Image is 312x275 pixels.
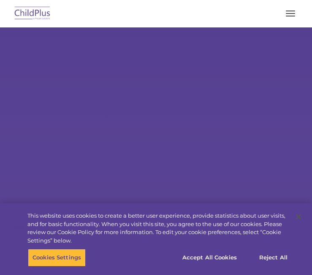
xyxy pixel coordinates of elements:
[247,249,300,267] button: Reject All
[27,212,290,245] div: This website uses cookies to create a better user experience, provide statistics about user visit...
[178,249,241,267] button: Accept All Cookies
[28,249,86,267] button: Cookies Settings
[13,4,52,24] img: ChildPlus by Procare Solutions
[289,208,308,226] button: Close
